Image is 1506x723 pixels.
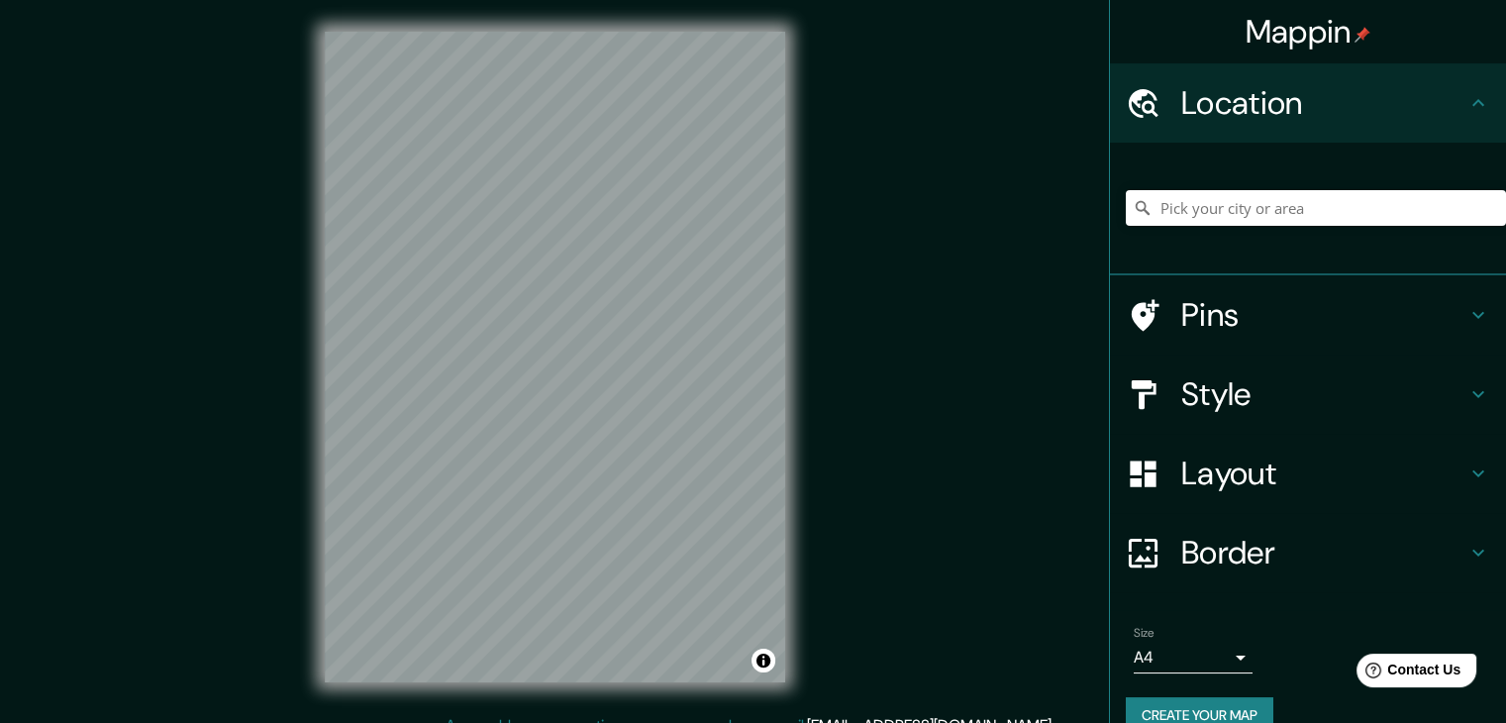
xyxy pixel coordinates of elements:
h4: Style [1181,374,1466,414]
h4: Location [1181,83,1466,123]
div: Pins [1110,275,1506,355]
div: A4 [1134,642,1253,673]
label: Size [1134,625,1155,642]
div: Layout [1110,434,1506,513]
div: Style [1110,355,1506,434]
h4: Pins [1181,295,1466,335]
img: pin-icon.png [1355,27,1370,43]
canvas: Map [325,32,785,682]
h4: Mappin [1246,12,1371,52]
iframe: Help widget launcher [1330,646,1484,701]
button: Toggle attribution [752,649,775,672]
input: Pick your city or area [1126,190,1506,226]
div: Location [1110,63,1506,143]
h4: Layout [1181,454,1466,493]
h4: Border [1181,533,1466,572]
div: Border [1110,513,1506,592]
